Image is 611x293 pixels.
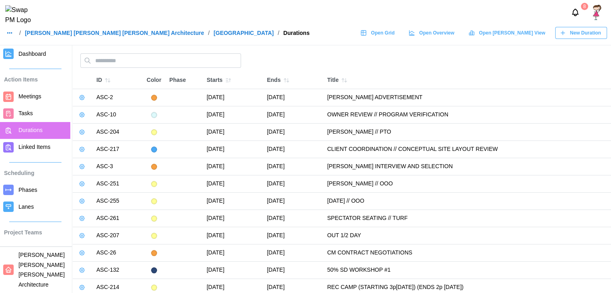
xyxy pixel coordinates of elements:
td: [PERSON_NAME] INTERVIEW AND SELECTION [323,158,611,175]
td: [DATE] // OOO [323,193,611,210]
td: [PERSON_NAME] // PTO [323,124,611,141]
td: OWNER REVIEW // PROGRAM VERIFICATION [323,106,611,124]
a: [GEOGRAPHIC_DATA] [214,30,274,36]
td: ASC-204 [92,124,143,141]
td: ASC-261 [92,210,143,227]
td: ASC-207 [92,227,143,244]
div: ID [96,75,139,86]
div: Title [327,75,607,86]
td: [DATE] [263,175,323,193]
div: Starts [206,75,259,86]
td: CLIENT COORDINATION // CONCEPTUAL SITE LAYOUT REVIEW [323,141,611,158]
a: Open Grid [356,27,401,39]
img: Swap PM Logo [5,5,38,25]
div: Durations [283,30,309,36]
td: [DATE] [202,210,263,227]
td: [DATE] [202,124,263,141]
div: / [208,30,210,36]
span: Durations [18,127,43,133]
td: ASC-217 [92,141,143,158]
span: Lanes [18,203,34,210]
div: Ends [267,75,319,86]
a: SShetty platform admin [589,5,605,20]
td: [PERSON_NAME] // OOO [323,175,611,193]
td: [DATE] [263,141,323,158]
span: Dashboard [18,51,46,57]
td: [DATE] [263,244,323,262]
td: SPECTATOR SEATING // TURF [323,210,611,227]
td: [DATE] [202,89,263,106]
td: [DATE] [263,158,323,175]
td: ASC-26 [92,244,143,262]
div: 8 [581,3,588,10]
a: [PERSON_NAME] [PERSON_NAME] [PERSON_NAME] Architecture [25,30,204,36]
span: Open Grid [371,27,394,39]
span: [PERSON_NAME] [PERSON_NAME] [PERSON_NAME] Architecture [18,252,65,288]
button: New Duration [555,27,607,39]
button: Notifications [568,6,582,19]
td: [DATE] [263,106,323,124]
td: ASC-10 [92,106,143,124]
div: Color [147,76,161,85]
a: Open [PERSON_NAME] View [464,27,551,39]
td: ASC-2 [92,89,143,106]
a: Open Overview [405,27,460,39]
td: ASC-3 [92,158,143,175]
td: 50% SD WORKSHOP #1 [323,262,611,279]
td: [DATE] [263,124,323,141]
td: [DATE] [202,244,263,262]
span: Open [PERSON_NAME] View [479,27,545,39]
td: ASC-255 [92,193,143,210]
td: OUT 1/2 DAY [323,227,611,244]
div: / [19,30,21,36]
span: Linked Items [18,144,50,150]
span: New Duration [570,27,601,39]
td: ASC-251 [92,175,143,193]
td: [DATE] [263,210,323,227]
td: [PERSON_NAME] ADVERTISEMENT [323,89,611,106]
td: [DATE] [263,89,323,106]
td: [DATE] [202,262,263,279]
img: depositphotos_122830654-stock-illustration-little-girl-cute-character.jpg [589,5,605,20]
span: Phases [18,187,37,193]
td: [DATE] [202,141,263,158]
td: [DATE] [202,106,263,124]
td: [DATE] [263,227,323,244]
span: Open Overview [419,27,454,39]
div: / [278,30,279,36]
td: [DATE] [202,193,263,210]
span: Tasks [18,110,33,116]
td: CM CONTRACT NEGOTIATIONS [323,244,611,262]
td: [DATE] [202,175,263,193]
td: [DATE] [202,227,263,244]
td: [DATE] [263,262,323,279]
span: Meetings [18,93,41,100]
td: [DATE] [202,158,263,175]
td: ASC-132 [92,262,143,279]
div: Phase [170,76,199,85]
td: [DATE] [263,193,323,210]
